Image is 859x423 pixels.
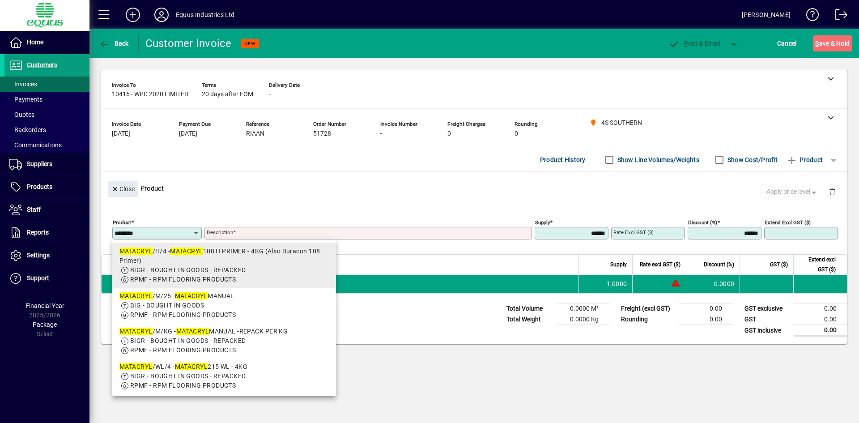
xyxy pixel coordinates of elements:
[112,243,336,288] mat-option: MATACRYL/H/4 - MATACRYL 108 H PRIMER - 4KG (Also Duracon 108 Primer)
[4,137,89,153] a: Communications
[770,260,788,269] span: GST ($)
[4,222,89,244] a: Reports
[502,314,556,325] td: Total Weight
[4,199,89,221] a: Staff
[4,92,89,107] a: Payments
[113,219,131,226] mat-label: Product
[119,248,153,255] em: MATACRYL
[726,155,778,164] label: Show Cost/Profit
[794,325,847,336] td: 0.00
[119,327,329,336] div: /M/KG - MANUAL -REPACK PER KG
[9,126,46,133] span: Backorders
[540,153,586,167] span: Product History
[766,187,818,197] span: Apply price level
[269,91,271,98] span: -
[27,229,49,236] span: Reports
[119,247,329,265] div: /H/4 - 108 H PRIMER - 4KG (Also Duracon 108 Primer)
[170,248,203,255] em: MATACRYL
[447,130,451,137] span: 0
[99,40,129,47] span: Back
[130,276,236,283] span: RPMF - RPM FLOORING PRODUCTS
[4,107,89,122] a: Quotes
[515,130,518,137] span: 0
[668,40,720,47] span: ost & Email
[26,302,64,309] span: Financial Year
[742,8,791,22] div: [PERSON_NAME]
[27,183,52,190] span: Products
[740,303,794,314] td: GST exclusive
[704,260,734,269] span: Discount (%)
[176,328,209,335] em: MATACRYL
[777,36,797,51] span: Cancel
[130,346,236,354] span: RPMF - RPM FLOORING PRODUCTS
[202,91,253,98] span: 20 days after EOM
[4,176,89,198] a: Products
[799,2,819,31] a: Knowledge Base
[9,96,43,103] span: Payments
[813,35,852,51] button: Save & Hold
[4,153,89,175] a: Suppliers
[740,325,794,336] td: GST inclusive
[679,314,733,325] td: 0.00
[4,77,89,92] a: Invoices
[679,303,733,314] td: 0.00
[112,130,130,137] span: [DATE]
[640,260,680,269] span: Rate excl GST ($)
[106,184,140,192] app-page-header-button: Close
[119,328,153,335] em: MATACRYL
[111,182,135,197] span: Close
[688,219,717,226] mat-label: Discount (%)
[9,81,37,88] span: Invoices
[27,252,50,259] span: Settings
[617,303,679,314] td: Freight (excl GST)
[176,8,235,22] div: Equus Industries Ltd
[112,359,336,394] mat-option: MATACRYL/WL/4 - MATACRYL 215 WL - 4KG
[607,279,627,288] span: 1.0000
[97,35,131,51] button: Back
[112,288,336,323] mat-option: MATACRYL/M/25 - MATACRYL MANUAL
[794,303,847,314] td: 0.00
[119,292,153,299] em: MATACRYL
[9,141,62,149] span: Communications
[119,362,329,372] div: /WL/4 - 215 WL - 4KG
[613,229,654,235] mat-label: Rate excl GST ($)
[684,40,688,47] span: P
[179,130,197,137] span: [DATE]
[130,382,236,389] span: RPMF - RPM FLOORING PRODUCTS
[145,36,232,51] div: Customer Invoice
[536,152,589,168] button: Product History
[119,7,147,23] button: Add
[27,38,43,46] span: Home
[502,303,556,314] td: Total Volume
[4,122,89,137] a: Backorders
[815,40,819,47] span: S
[89,35,139,51] app-page-header-button: Back
[246,130,264,137] span: RIAAN
[130,302,204,309] span: BIG - BOUGHT IN GOODS
[556,314,609,325] td: 0.0000 Kg
[815,36,850,51] span: ave & Hold
[33,321,57,328] span: Package
[27,206,41,213] span: Staff
[130,311,236,318] span: RPMF - RPM FLOORING PRODUCTS
[380,130,382,137] span: -
[828,2,848,31] a: Logout
[4,267,89,290] a: Support
[821,188,843,196] app-page-header-button: Delete
[775,35,799,51] button: Cancel
[130,266,246,273] span: BIGR - BOUGHT IN GOODS - REPACKED
[101,172,847,205] div: Product
[112,91,188,98] span: 10416 - WPC 2020 LIMITED
[112,323,336,359] mat-option: MATACRYL/M/KG - MATACRYL MANUAL -REPACK PER KG
[821,181,843,202] button: Delete
[799,255,836,274] span: Extend excl GST ($)
[207,229,233,235] mat-label: Description
[119,363,153,370] em: MATACRYL
[108,181,138,197] button: Close
[147,7,176,23] button: Profile
[664,35,725,51] button: Post & Email
[616,155,699,164] label: Show Line Volumes/Weights
[27,61,57,68] span: Customers
[119,291,329,301] div: /M/25 - MANUAL
[4,244,89,267] a: Settings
